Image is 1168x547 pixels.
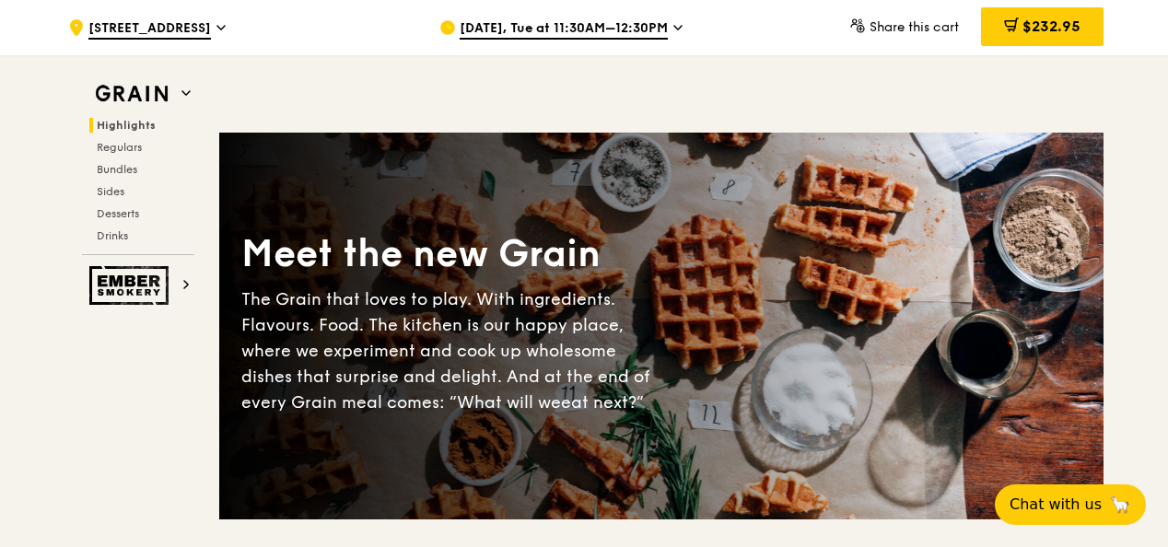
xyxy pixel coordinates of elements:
[88,19,211,40] span: [STREET_ADDRESS]
[1109,494,1131,516] span: 🦙
[89,77,174,111] img: Grain web logo
[89,266,174,305] img: Ember Smokery web logo
[241,229,661,279] div: Meet the new Grain
[561,392,644,413] span: eat next?”
[97,185,124,198] span: Sides
[995,484,1146,525] button: Chat with us🦙
[460,19,668,40] span: [DATE], Tue at 11:30AM–12:30PM
[97,119,156,132] span: Highlights
[241,286,661,415] div: The Grain that loves to play. With ingredients. Flavours. Food. The kitchen is our happy place, w...
[97,207,139,220] span: Desserts
[1022,17,1080,35] span: $232.95
[870,19,959,35] span: Share this cart
[97,229,128,242] span: Drinks
[97,163,137,176] span: Bundles
[1010,494,1102,516] span: Chat with us
[97,141,142,154] span: Regulars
